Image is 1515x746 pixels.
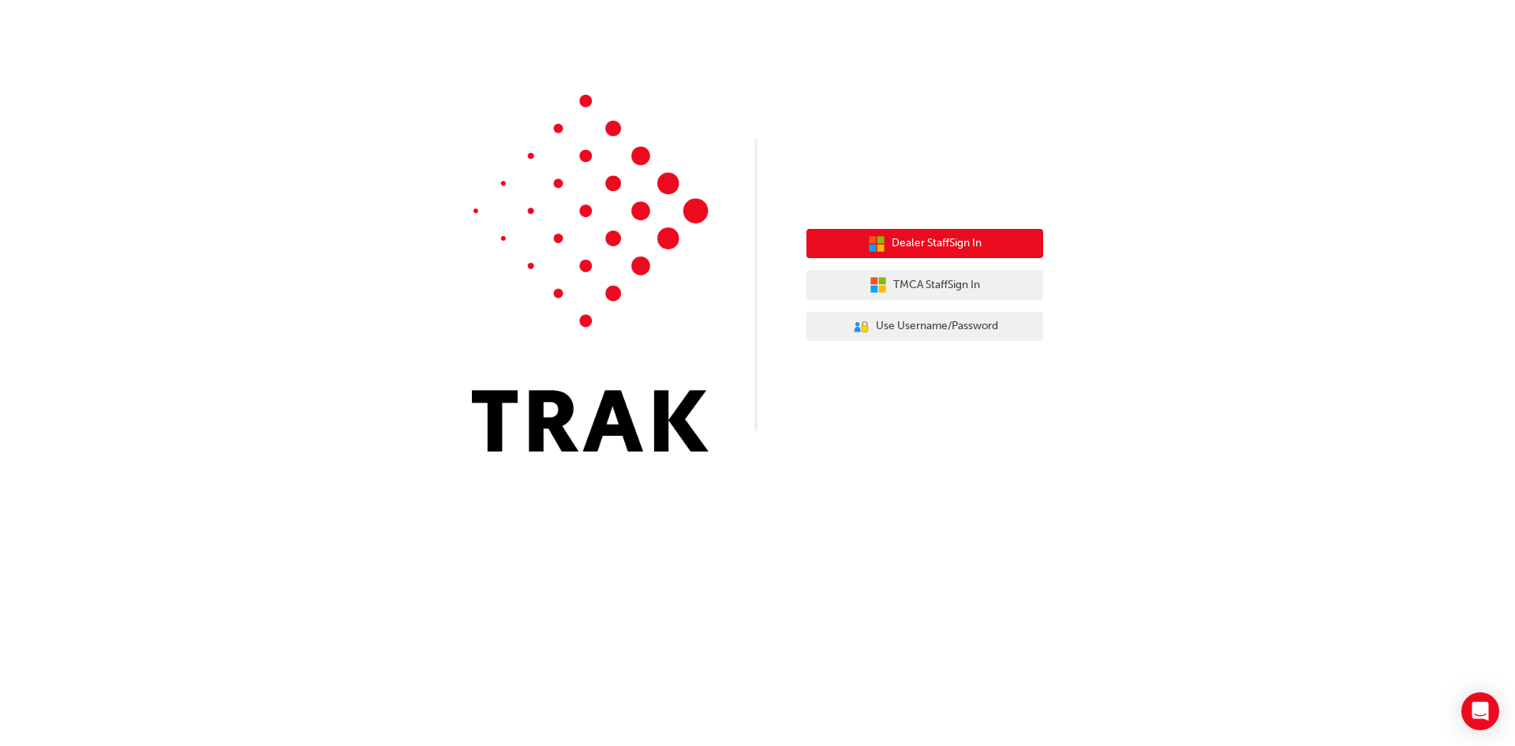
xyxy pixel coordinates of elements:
[876,317,998,336] span: Use Username/Password
[1461,692,1499,730] div: Open Intercom Messenger
[806,270,1043,300] button: TMCA StaffSign In
[806,312,1043,342] button: Use Username/Password
[892,234,982,253] span: Dealer Staff Sign In
[893,276,980,294] span: TMCA Staff Sign In
[806,229,1043,259] button: Dealer StaffSign In
[472,95,709,452] img: Trak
